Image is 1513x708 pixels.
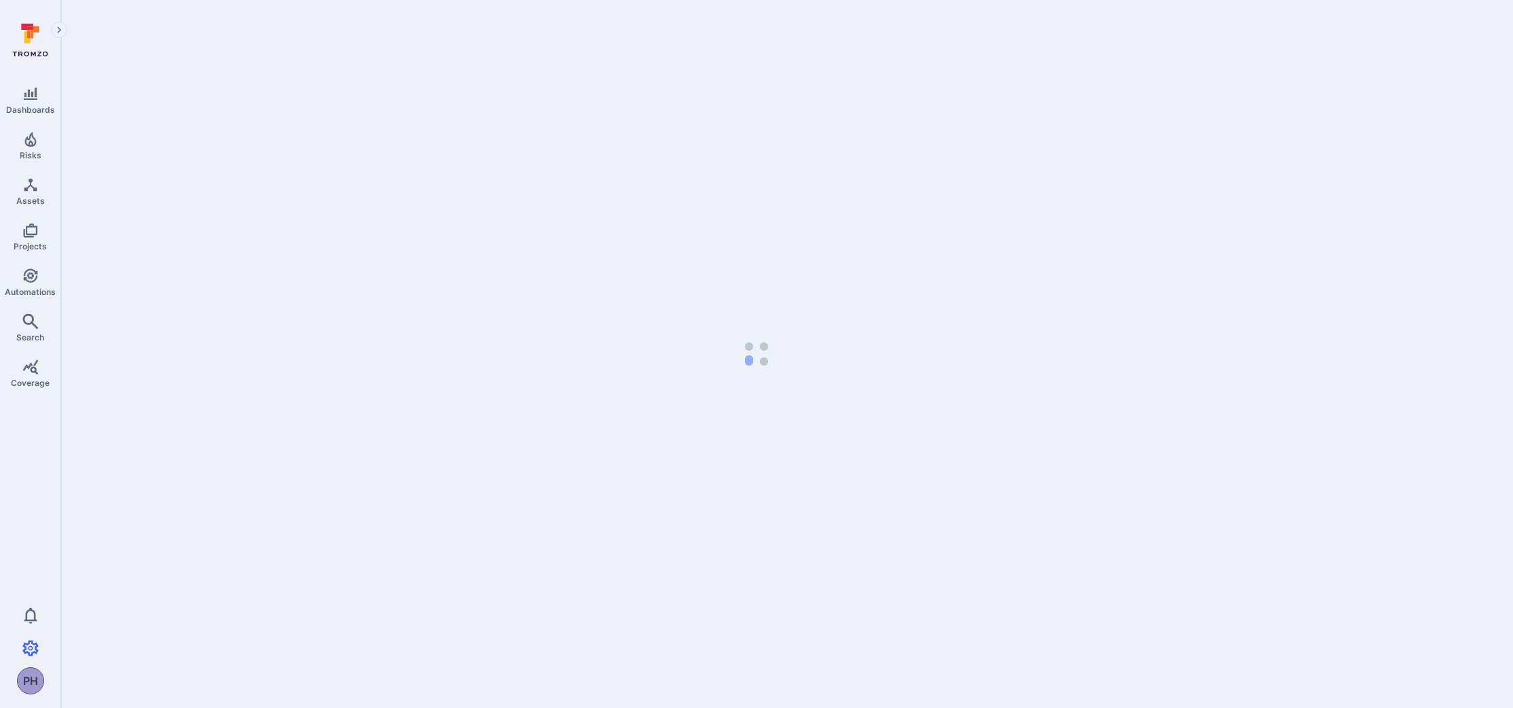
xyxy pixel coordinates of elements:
span: Risks [20,150,41,160]
span: Search [16,332,44,342]
button: PH [17,667,44,694]
span: Projects [14,241,47,251]
button: Expand navigation menu [51,22,67,38]
span: Coverage [11,378,50,388]
span: Dashboards [6,105,55,115]
i: Expand navigation menu [54,24,64,36]
span: Automations [5,287,56,297]
span: Assets [16,196,45,206]
div: Phillip Hayes [17,667,44,694]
